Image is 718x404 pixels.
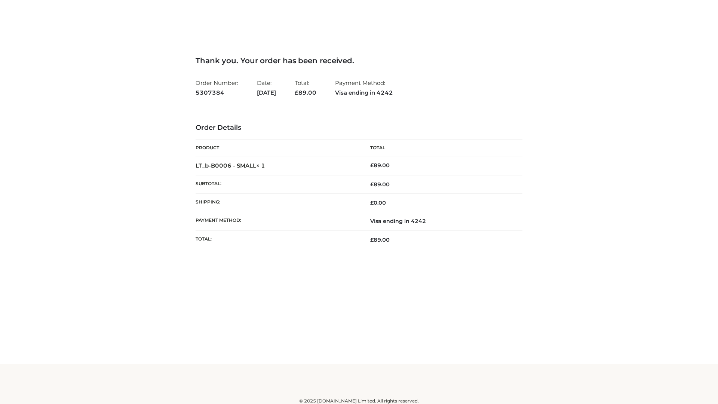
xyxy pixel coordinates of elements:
th: Subtotal: [196,175,359,193]
th: Shipping: [196,194,359,212]
bdi: 0.00 [370,199,386,206]
strong: × 1 [256,162,265,169]
li: Date: [257,76,276,99]
li: Payment Method: [335,76,393,99]
th: Total: [196,230,359,249]
h3: Order Details [196,124,522,132]
span: 89.00 [295,89,316,96]
th: Payment method: [196,212,359,230]
span: £ [370,181,374,188]
span: 89.00 [370,181,390,188]
strong: LT_b-B0006 - SMALL [196,162,265,169]
strong: [DATE] [257,88,276,98]
span: £ [295,89,298,96]
li: Order Number: [196,76,238,99]
bdi: 89.00 [370,162,390,169]
th: Total [359,140,522,156]
strong: Visa ending in 4242 [335,88,393,98]
span: £ [370,236,374,243]
span: £ [370,199,374,206]
strong: 5307384 [196,88,238,98]
th: Product [196,140,359,156]
h3: Thank you. Your order has been received. [196,56,522,65]
span: £ [370,162,374,169]
td: Visa ending in 4242 [359,212,522,230]
span: 89.00 [370,236,390,243]
li: Total: [295,76,316,99]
